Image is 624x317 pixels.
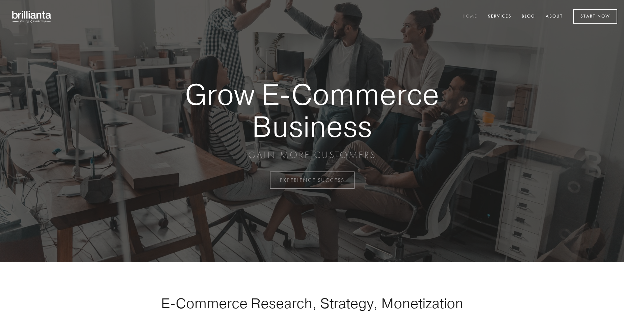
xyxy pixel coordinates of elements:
a: Start Now [573,9,617,24]
a: Services [484,11,516,22]
p: GAIN MORE CUSTOMERS [161,149,463,161]
a: Home [458,11,482,22]
strong: Grow E-Commerce Business [161,78,463,142]
a: EXPERIENCE SUCCESS [270,171,355,189]
a: About [541,11,567,22]
a: Blog [517,11,540,22]
img: brillianta - research, strategy, marketing [7,7,57,26]
h1: E-Commerce Research, Strategy, Monetization [140,295,484,312]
